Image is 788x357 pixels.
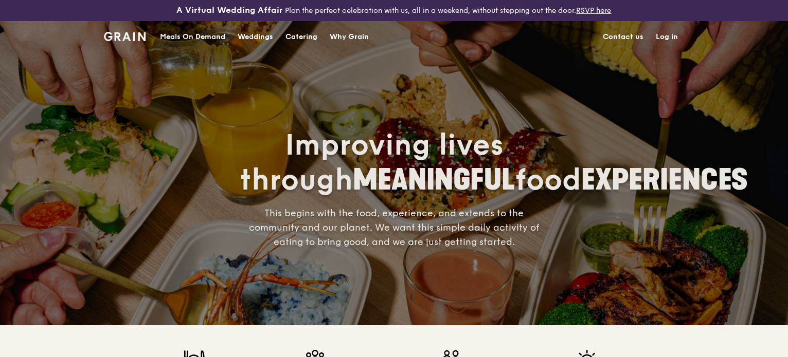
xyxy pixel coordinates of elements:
a: Weddings [231,22,279,52]
a: Contact us [597,22,650,52]
span: EXPERIENCES [581,163,748,197]
a: Why Grain [324,22,375,52]
span: This begins with the food, experience, and extends to the community and our planet. We want this ... [249,208,540,248]
div: Meals On Demand [160,22,225,52]
div: Plan the perfect celebration with us, all in a weekend, without stepping out the door. [131,4,656,17]
a: RSVP here [576,6,611,15]
span: Improving lives through food [240,128,748,198]
a: GrainGrain [104,21,146,51]
a: Log in [650,22,684,52]
div: Weddings [238,22,273,52]
a: Catering [279,22,324,52]
h3: A Virtual Wedding Affair [176,4,283,16]
div: Why Grain [330,22,369,52]
div: Catering [285,22,317,52]
span: MEANINGFUL [353,163,515,197]
img: Grain [104,32,146,41]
